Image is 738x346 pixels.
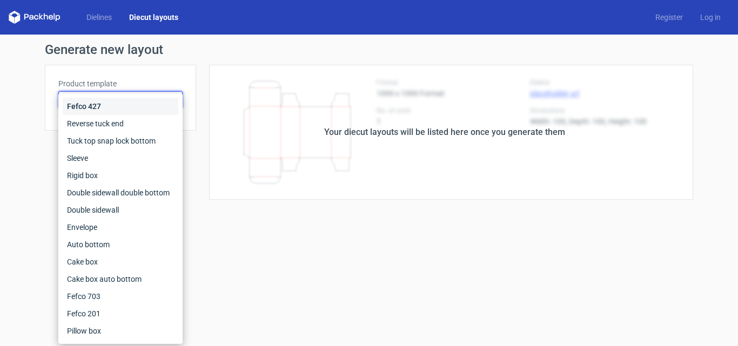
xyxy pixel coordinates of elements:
div: Fefco 703 [63,288,178,305]
div: Envelope [63,219,178,236]
a: Log in [692,12,729,23]
div: Rigid box [63,167,178,184]
div: Your diecut layouts will be listed here once you generate them [324,126,565,139]
div: Cake box auto bottom [63,270,178,288]
div: Fefco 427 [63,98,178,115]
div: Tuck top snap lock bottom [63,132,178,150]
div: Fefco 201 [63,305,178,322]
div: Double sidewall double bottom [63,184,178,201]
a: Diecut layouts [120,12,187,23]
div: Auto bottom [63,236,178,253]
h1: Generate new layout [45,43,693,56]
a: Register [647,12,692,23]
label: Product template [58,78,183,89]
div: Pillow box [63,322,178,340]
div: Cake box [63,253,178,270]
div: Double sidewall [63,201,178,219]
div: Reverse tuck end [63,115,178,132]
a: Dielines [78,12,120,23]
div: Sleeve [63,150,178,167]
